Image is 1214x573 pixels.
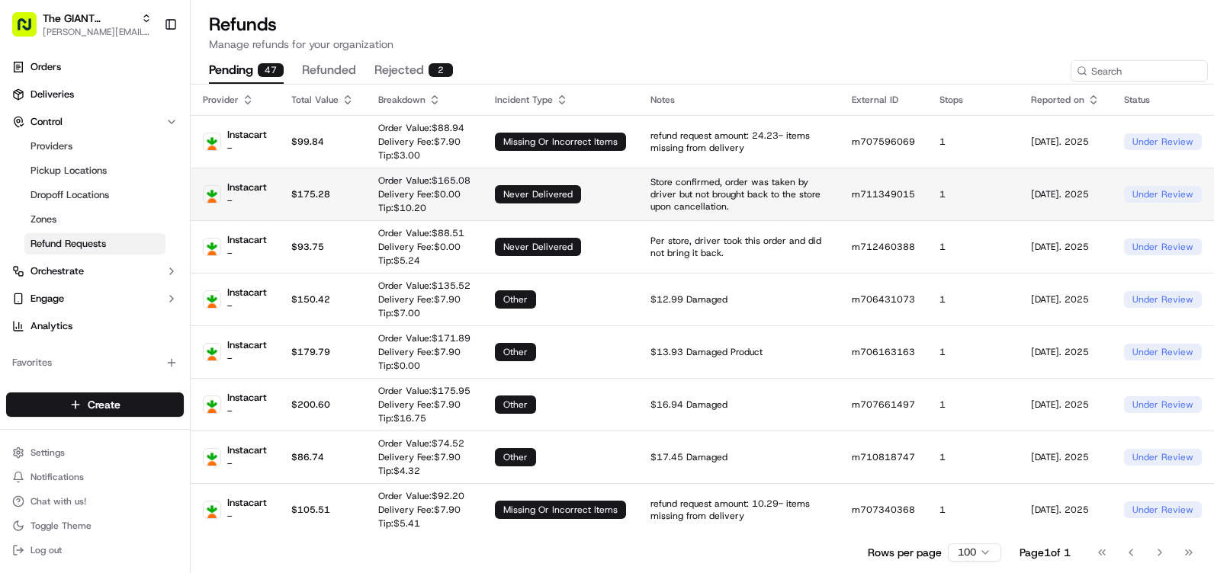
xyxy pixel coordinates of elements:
[204,133,220,150] img: Instacart
[1031,94,1100,106] div: Reported on
[495,133,626,151] div: missing or incorrect items
[1124,291,1202,308] div: under review
[1124,344,1202,360] div: under review
[227,443,267,457] p: Instacart
[209,58,284,84] button: pending
[24,160,165,181] a: Pickup Locations
[378,504,464,516] p: Delivery Fee: $ 7.90
[31,88,74,101] span: Deliveries
[31,495,86,507] span: Chat with us!
[204,291,220,308] img: Instacart
[378,412,471,424] p: Tip: $ 16.75
[868,545,942,560] p: Rows per page
[227,496,267,510] p: Instacart
[291,399,354,411] p: $ 200.60
[6,6,158,43] button: The GIANT Company[PERSON_NAME][EMAIL_ADDRESS][PERSON_NAME][DOMAIN_NAME]
[378,136,464,148] p: Delivery Fee: $ 7.90
[6,110,184,134] button: Control
[227,457,267,471] p: -
[1124,186,1202,203] div: under review
[43,11,135,26] button: The GIANT Company
[378,490,464,502] p: Order Value: $ 92.20
[378,122,464,134] p: Order Value: $ 88.94
[259,150,278,168] button: Start new chat
[939,188,1007,200] p: 1
[31,292,64,306] span: Engage
[43,26,152,38] span: [PERSON_NAME][EMAIL_ADDRESS][PERSON_NAME][DOMAIN_NAME]
[258,63,284,77] div: 47
[495,290,536,309] div: other
[378,149,464,162] p: Tip: $ 3.00
[291,188,354,200] p: $ 175.28
[939,346,1007,358] p: 1
[15,146,43,173] img: 1736555255976-a54dd68f-1ca7-489b-9aae-adbdc363a1c4
[939,451,1007,463] p: 1
[495,395,536,414] div: other
[6,491,184,512] button: Chat with us!
[378,451,464,463] p: Delivery Fee: $ 7.90
[378,202,471,214] p: Tip: $ 10.20
[204,238,220,255] img: Instacart
[378,385,471,397] p: Order Value: $ 175.95
[24,184,165,206] a: Dropoff Locations
[31,115,63,129] span: Control
[291,293,354,306] p: $ 150.42
[378,241,464,253] p: Delivery Fee: $ 0.00
[204,186,220,203] img: Instacart
[204,449,220,466] img: Instacart
[939,136,1007,148] p: 1
[495,94,626,106] div: Incident Type
[852,346,915,358] p: m706163163
[31,213,56,226] span: Zones
[378,188,471,200] p: Delivery Fee: $ 0.00
[52,161,193,173] div: We're available if you need us!
[31,164,107,178] span: Pickup Locations
[6,55,184,79] a: Orders
[1031,346,1100,358] p: [DATE]. 2025
[88,397,120,412] span: Create
[852,94,915,106] div: External ID
[24,209,165,230] a: Zones
[1124,449,1202,466] div: under review
[31,139,72,153] span: Providers
[650,346,827,358] p: $13.93 Damaged Product
[852,136,915,148] p: m707596069
[650,94,827,106] div: Notes
[6,392,184,417] button: Create
[1124,133,1202,150] div: under review
[6,466,184,488] button: Notifications
[378,517,464,530] p: Tip: $ 5.41
[24,233,165,254] a: Refund Requests
[1031,504,1100,516] p: [DATE]. 2025
[108,258,185,270] a: Powered byPylon
[650,399,827,411] p: $16.94 Damaged
[852,293,915,306] p: m706431073
[1031,399,1100,411] p: [DATE]. 2025
[227,247,267,261] p: -
[650,130,827,154] p: refund request amount: 24.23- items missing from delivery
[31,264,84,278] span: Orchestrate
[1124,94,1202,106] div: Status
[378,346,471,358] p: Delivery Fee: $ 7.90
[1031,136,1100,148] p: [DATE]. 2025
[204,501,220,518] img: Instacart
[227,299,267,313] p: -
[939,399,1007,411] p: 1
[495,501,626,519] div: missing or incorrect items
[31,221,117,236] span: Knowledge Base
[378,293,471,306] p: Delivery Fee: $ 7.90
[378,254,464,267] p: Tip: $ 5.24
[1031,451,1100,463] p: [DATE]. 2025
[129,222,141,235] div: 💻
[203,94,267,106] div: Provider
[1124,501,1202,518] div: under review
[1031,241,1100,253] p: [DATE]. 2025
[31,544,62,556] span: Log out
[40,98,275,114] input: Got a question? Start typing here...
[227,142,267,155] p: -
[52,146,250,161] div: Start new chat
[650,451,827,463] p: $17.45 Damaged
[378,360,471,372] p: Tip: $ 0.00
[378,332,471,344] p: Order Value: $ 171.89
